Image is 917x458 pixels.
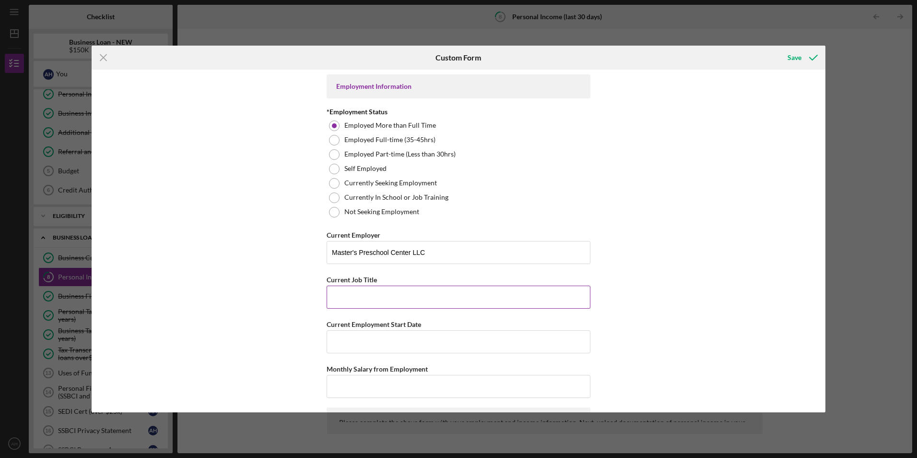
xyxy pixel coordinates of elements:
label: Currently Seeking Employment [344,179,437,187]
label: Current Job Title [327,276,377,284]
label: Not Seeking Employment [344,208,419,216]
label: Current Employer [327,231,380,239]
div: Employment Information [336,83,581,90]
div: *Employment Status [327,108,590,116]
h6: Custom Form [435,53,481,62]
label: Current Employment Start Date [327,320,421,328]
label: Employed Full-time (35-45hrs) [344,136,435,144]
label: Currently In School or Job Training [344,193,448,201]
label: Employed Part-time (Less than 30hrs) [344,150,456,158]
button: Save [778,48,825,67]
label: Monthly Salary from Employment [327,365,428,373]
div: Save [788,48,801,67]
label: Employed More than Full Time [344,121,436,129]
label: Self Employed [344,165,387,172]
